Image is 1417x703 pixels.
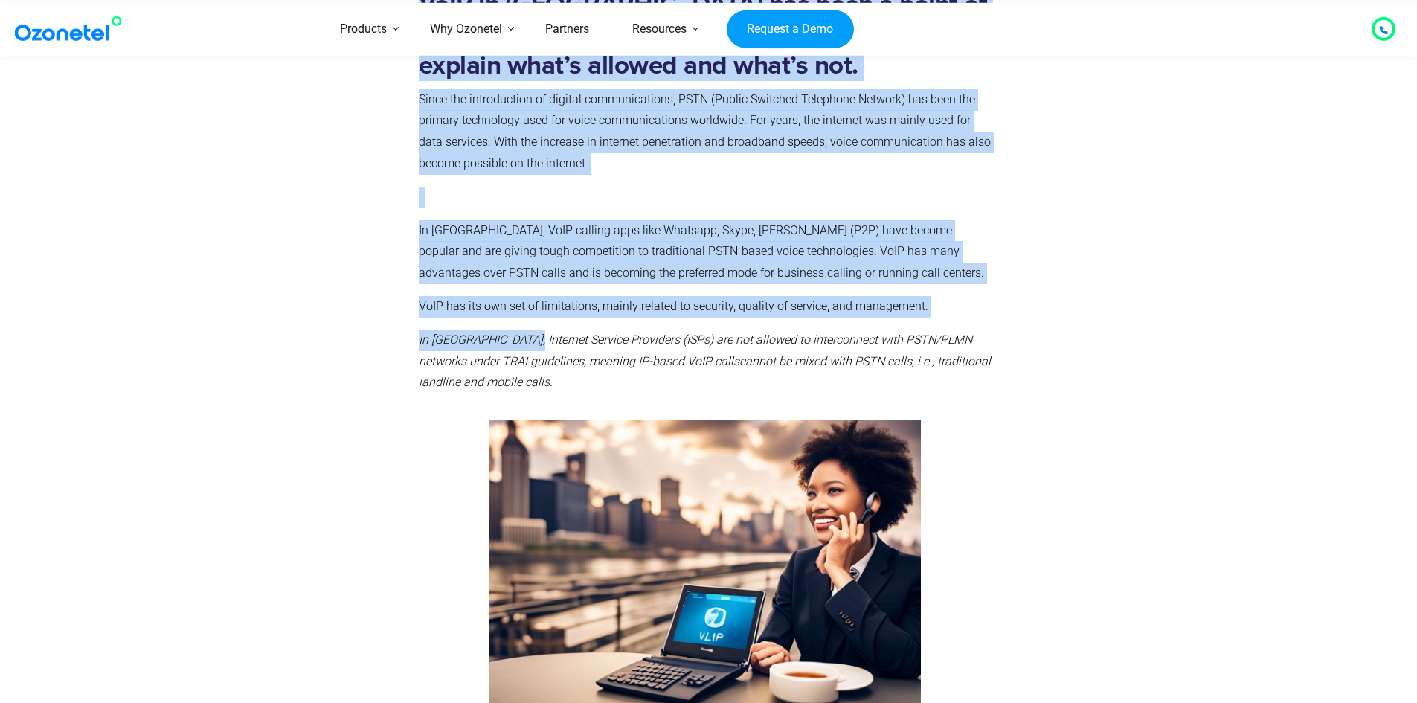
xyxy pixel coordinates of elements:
[419,296,993,318] p: VoIP has its own set of limitations, mainly related to security, quality of service, and management.
[419,333,972,368] em: In [GEOGRAPHIC_DATA], Internet Service Providers (ISPs) are not allowed to interconnect with PSTN...
[611,3,708,56] a: Resources
[419,354,991,390] em: cannot be mixed with PSTN calls, i.e., traditional landline and mobile calls.
[318,3,408,56] a: Products
[727,10,854,48] a: Request a Demo
[419,89,993,175] p: Since the introduction of digital communications, PSTN (Public Switched Telephone Network) has be...
[408,3,524,56] a: Why Ozonetel
[524,3,611,56] a: Partners
[419,220,993,284] p: In [GEOGRAPHIC_DATA], VoIP calling apps like Whatsapp, Skype, [PERSON_NAME] (P2P) have become pop...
